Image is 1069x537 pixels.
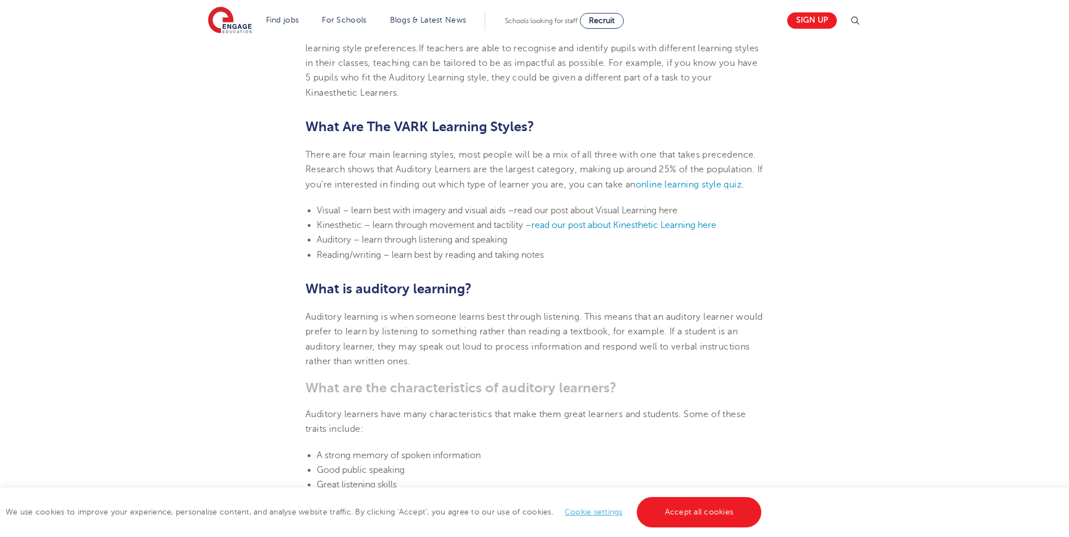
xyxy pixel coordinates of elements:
[305,312,762,366] span: Auditory learning is when someone learns best through listening. This means that an auditory lear...
[317,205,514,216] span: Visual – learn best with imagery and visual aids –
[531,220,716,230] a: read our post about Kinesthetic Learning here
[317,480,397,490] span: Great listening skills
[317,220,531,230] span: Kinesthetic – learn through movement and tactility –
[390,16,467,24] a: Blogs & Latest News
[787,12,837,29] a: Sign up
[305,29,732,53] span: shows that students and children are more likely to have auditory learning style preferences.
[305,150,762,190] span: There are four main learning styles, most people will be a mix of all three with one that takes p...
[322,16,366,24] a: For Schools
[589,16,615,25] span: Recruit
[305,43,758,98] span: If teachers are able to recognise and identify pupils with different learning styles in their cla...
[505,17,578,25] span: Schools looking for staff
[266,16,299,24] a: Find jobs
[305,119,534,135] b: What Are The VARK Learning Styles?
[6,508,764,516] span: We use cookies to improve your experience, personalise content, and analyse website traffic. By c...
[636,180,742,190] a: online learning style quiz
[317,450,481,460] span: A strong memory of spoken information
[305,281,472,297] b: What is auditory learning?
[208,7,252,35] img: Engage Education
[580,13,624,29] a: Recruit
[565,508,623,516] a: Cookie settings
[742,180,744,190] span: .
[305,409,746,434] span: Auditory learners have many characteristics that make them great learners and students. Some of t...
[637,497,762,527] a: Accept all cookies
[317,235,507,245] span: Auditory – learn through listening and speaking
[317,465,405,475] span: Good public speaking
[317,250,544,260] span: Reading/writing – learn best by reading and taking notes
[305,380,616,396] b: What are the characteristics of auditory learners?
[514,205,677,216] span: read our post about Visual Learning here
